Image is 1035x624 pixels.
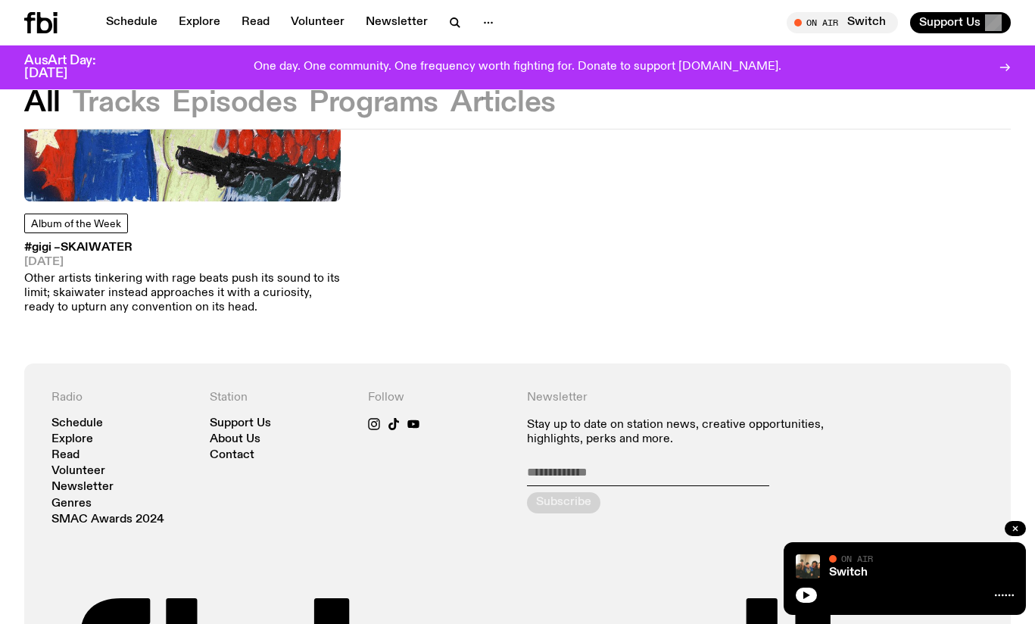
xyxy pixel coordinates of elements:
a: Album of the Week [24,214,128,233]
button: Tracks [73,89,161,117]
span: [DATE] [24,257,341,268]
a: Switch [829,566,868,579]
h3: #gigi – [24,242,341,254]
h4: Newsletter [527,391,825,405]
a: SMAC Awards 2024 [51,514,164,526]
a: Explore [51,434,93,445]
a: About Us [210,434,260,445]
p: Stay up to date on station news, creative opportunities, highlights, perks and more. [527,418,825,447]
h4: Radio [51,391,192,405]
a: Volunteer [282,12,354,33]
span: Support Us [919,16,980,30]
a: Contact [210,450,254,461]
a: Schedule [51,418,103,429]
span: On Air [841,554,873,563]
a: Volunteer [51,466,105,477]
span: Album of the Week [31,219,121,229]
img: A warm film photo of the switch team sitting close together. from left to right: Cedar, Lau, Sand... [796,554,820,579]
a: Read [51,450,79,461]
p: One day. One community. One frequency worth fighting for. Donate to support [DOMAIN_NAME]. [254,61,781,74]
span: skaiwater [61,242,132,254]
p: Other artists tinkering with rage beats push its sound to its limit; skaiwater instead approaches... [24,272,341,316]
a: Newsletter [357,12,437,33]
a: #gigi –skaiwater[DATE]Other artists tinkering with rage beats push its sound to its limit; skaiwa... [24,242,341,315]
button: Subscribe [527,492,600,513]
a: Schedule [97,12,167,33]
a: Read [232,12,279,33]
a: Support Us [210,418,271,429]
button: Articles [450,89,556,117]
a: Explore [170,12,229,33]
a: Genres [51,498,92,510]
button: On AirSwitch [787,12,898,33]
h4: Station [210,391,350,405]
button: Programs [309,89,438,117]
button: Support Us [910,12,1011,33]
h4: Follow [368,391,508,405]
h3: AusArt Day: [DATE] [24,55,121,80]
a: Newsletter [51,482,114,493]
button: Episodes [172,89,297,117]
button: All [24,89,61,117]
